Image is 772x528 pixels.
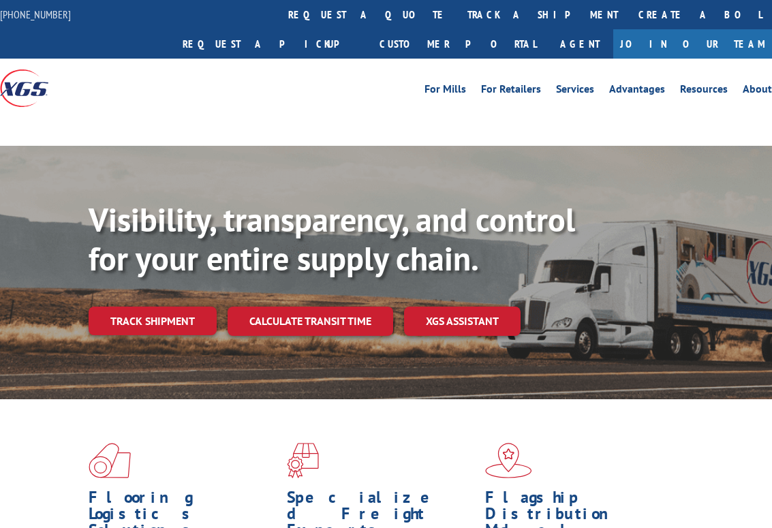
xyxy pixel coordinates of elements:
a: Resources [680,84,728,99]
a: Calculate transit time [228,307,393,336]
img: xgs-icon-focused-on-flooring-red [287,443,319,478]
a: Join Our Team [613,29,772,59]
a: XGS ASSISTANT [404,307,521,336]
a: Advantages [609,84,665,99]
a: For Retailers [481,84,541,99]
img: xgs-icon-total-supply-chain-intelligence-red [89,443,131,478]
a: Services [556,84,594,99]
img: xgs-icon-flagship-distribution-model-red [485,443,532,478]
a: Customer Portal [369,29,546,59]
a: For Mills [424,84,466,99]
a: Track shipment [89,307,217,335]
a: About [743,84,772,99]
b: Visibility, transparency, and control for your entire supply chain. [89,198,575,280]
a: Request a pickup [172,29,369,59]
a: Agent [546,29,613,59]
